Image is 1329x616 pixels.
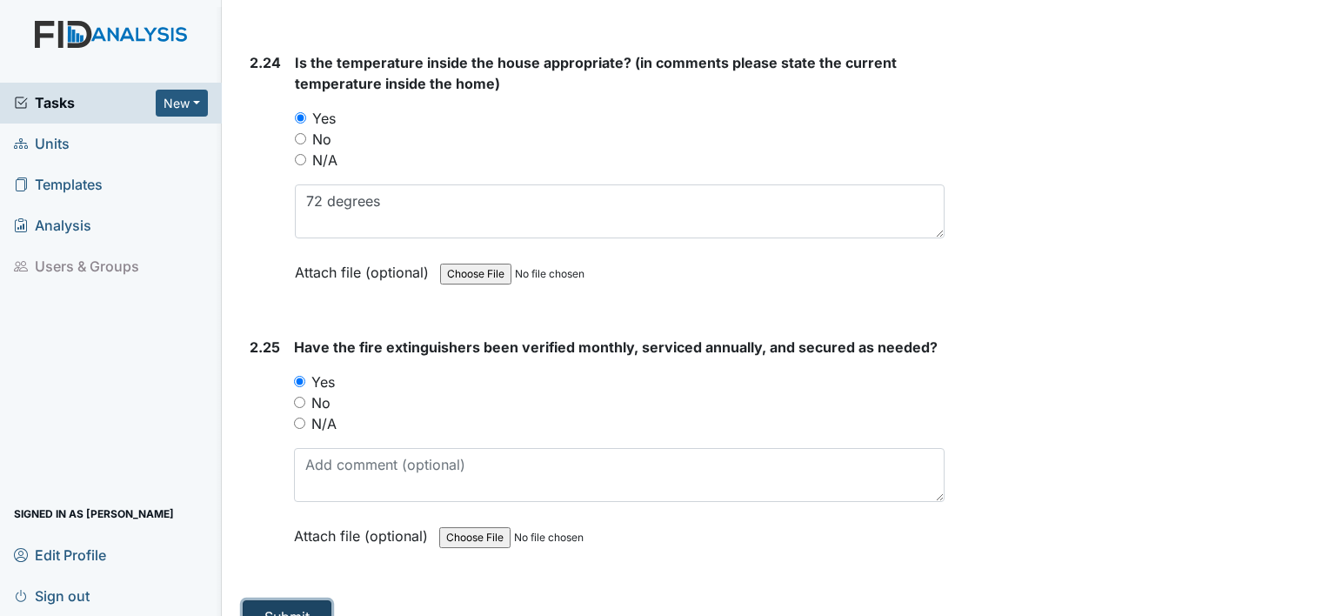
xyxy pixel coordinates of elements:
span: Analysis [14,212,91,239]
input: No [294,397,305,408]
label: Attach file (optional) [294,516,435,546]
button: New [156,90,208,117]
label: N/A [311,413,337,434]
label: Yes [312,108,336,129]
label: No [311,392,331,413]
span: Sign out [14,582,90,609]
label: Attach file (optional) [295,252,436,283]
span: Templates [14,171,103,198]
label: N/A [312,150,337,171]
span: Have the fire extinguishers been verified monthly, serviced annually, and secured as needed? [294,338,938,356]
input: N/A [295,154,306,165]
input: Yes [294,376,305,387]
span: Edit Profile [14,541,106,568]
span: Signed in as [PERSON_NAME] [14,500,174,527]
label: 2.25 [250,337,280,358]
span: Is the temperature inside the house appropriate? (in comments please state the current temperatur... [295,54,897,92]
input: N/A [294,418,305,429]
input: No [295,133,306,144]
label: 2.24 [250,52,281,73]
span: Units [14,131,70,157]
a: Tasks [14,92,156,113]
label: Yes [311,372,335,392]
label: No [312,129,331,150]
input: Yes [295,112,306,124]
